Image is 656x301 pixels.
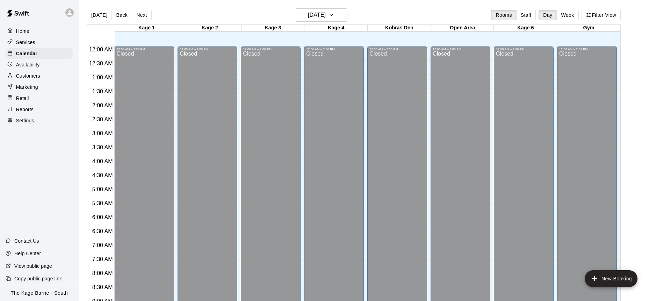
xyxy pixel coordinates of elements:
[295,8,347,22] button: [DATE]
[91,172,115,178] span: 4:30 AM
[91,102,115,108] span: 2:00 AM
[516,10,536,20] button: Staff
[91,144,115,150] span: 3:30 AM
[180,48,235,51] div: 12:00 AM – 2:00 PM
[308,10,326,20] h6: [DATE]
[91,200,115,206] span: 5:30 AM
[6,82,73,92] a: Marketing
[91,228,115,234] span: 6:30 AM
[16,106,34,113] p: Reports
[6,37,73,48] a: Services
[585,270,637,287] button: add
[6,93,73,103] a: Retail
[6,71,73,81] a: Customers
[496,48,552,51] div: 12:00 AM – 2:00 PM
[16,117,34,124] p: Settings
[16,28,29,35] p: Home
[6,115,73,126] a: Settings
[14,275,62,282] p: Copy public page link
[14,263,52,270] p: View public page
[91,74,115,80] span: 1:00 AM
[87,10,112,20] button: [DATE]
[115,25,178,31] div: Kage 1
[91,130,115,136] span: 3:00 AM
[11,289,68,297] p: The Kage Barrie - South
[91,214,115,220] span: 6:00 AM
[559,48,615,51] div: 12:00 AM – 2:00 PM
[14,250,41,257] p: Help Center
[491,10,516,20] button: Rooms
[91,186,115,192] span: 5:00 AM
[556,10,578,20] button: Week
[243,48,298,51] div: 12:00 AM – 2:00 PM
[557,25,620,31] div: Gym
[494,25,557,31] div: Kage 6
[582,10,621,20] button: Filter View
[91,88,115,94] span: 1:30 AM
[6,59,73,70] a: Availability
[431,25,494,31] div: Open Area
[16,50,37,57] p: Calendar
[116,48,172,51] div: 12:00 AM – 2:00 PM
[369,48,425,51] div: 12:00 AM – 2:00 PM
[16,95,29,102] p: Retail
[433,48,488,51] div: 12:00 AM – 2:00 PM
[91,284,115,290] span: 8:30 AM
[91,256,115,262] span: 7:30 AM
[14,237,39,244] p: Contact Us
[87,60,115,66] span: 12:30 AM
[6,48,73,59] a: Calendar
[91,116,115,122] span: 2:30 AM
[91,242,115,248] span: 7:00 AM
[368,25,431,31] div: Kobras Den
[16,72,40,79] p: Customers
[16,39,35,46] p: Services
[306,48,362,51] div: 12:00 AM – 2:00 PM
[132,10,151,20] button: Next
[87,46,115,52] span: 12:00 AM
[304,25,368,31] div: Kage 4
[242,25,305,31] div: Kage 3
[16,61,40,68] p: Availability
[6,104,73,115] a: Reports
[111,10,132,20] button: Back
[16,84,38,91] p: Marketing
[6,26,73,36] a: Home
[91,158,115,164] span: 4:00 AM
[178,25,242,31] div: Kage 2
[91,270,115,276] span: 8:00 AM
[539,10,557,20] button: Day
